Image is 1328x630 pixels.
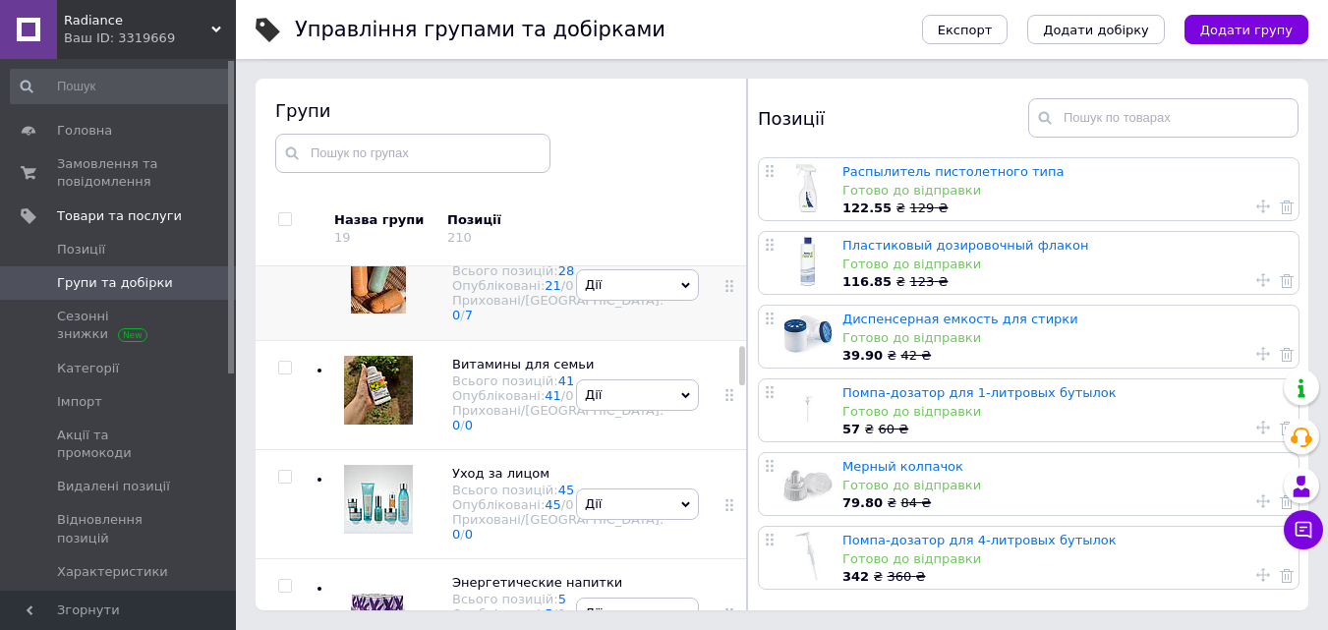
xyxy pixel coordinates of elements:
[452,606,664,621] div: Опубліковані:
[452,403,664,432] div: Приховані/[GEOGRAPHIC_DATA]:
[344,356,413,425] img: Витамины для семьи
[558,373,575,388] a: 41
[57,241,105,258] span: Позиції
[57,427,182,462] span: Акції та промокоди
[452,512,664,542] div: Приховані/[GEOGRAPHIC_DATA]:
[842,495,900,510] span: ₴
[842,348,900,363] span: ₴
[1184,15,1308,44] button: Додати групу
[585,605,602,620] span: Дії
[452,278,664,293] div: Опубліковані:
[561,497,574,512] span: /
[842,182,1289,200] div: Готово до відправки
[842,200,910,215] span: ₴
[842,274,892,289] b: 116.85
[334,211,433,229] div: Назва групи
[275,98,727,123] div: Групи
[561,278,574,293] span: /
[842,569,869,584] b: 342
[545,606,552,621] a: 5
[57,478,170,495] span: Видалені позиції
[938,23,993,37] span: Експорт
[842,422,878,436] span: ₴
[57,511,182,546] span: Відновлення позицій
[545,278,561,293] a: 21
[452,373,664,388] div: Всього позицій:
[558,263,575,278] a: 28
[558,592,566,606] a: 5
[842,348,883,363] b: 39.90
[447,230,472,245] div: 210
[1280,271,1294,289] a: Видалити товар
[565,278,573,293] div: 0
[465,418,473,432] a: 0
[1027,15,1165,44] button: Додати добірку
[842,403,1289,421] div: Готово до відправки
[452,575,622,590] span: Энергетические напитки
[900,495,931,510] span: 84 ₴
[351,246,406,314] img: Уход за телом
[64,29,236,47] div: Ваш ID: 3319669
[452,592,664,606] div: Всього позицій:
[295,18,665,41] h1: Управління групами та добірками
[558,483,575,497] a: 45
[57,360,119,377] span: Категорії
[878,422,908,436] span: 60 ₴
[842,385,1117,400] a: Помпа-дозатор для 1-литровых бутылок
[275,134,550,173] input: Пошук по групах
[887,569,925,584] span: 360 ₴
[452,263,664,278] div: Всього позицій:
[1280,345,1294,363] a: Видалити товар
[452,466,549,481] span: Уход за лицом
[585,496,602,511] span: Дії
[553,606,566,621] span: /
[1284,510,1323,549] button: Чат з покупцем
[900,348,931,363] span: 42 ₴
[1280,198,1294,215] a: Видалити товар
[57,308,182,343] span: Сезонні знижки
[1200,23,1293,37] span: Додати групу
[452,388,664,403] div: Опубліковані:
[452,357,594,372] span: Витамины для семьи
[10,69,232,104] input: Пошук
[460,418,473,432] span: /
[460,527,473,542] span: /
[57,393,102,411] span: Імпорт
[585,387,602,402] span: Дії
[64,12,211,29] span: Radiance
[758,98,1028,138] div: Позиції
[452,483,664,497] div: Всього позицій:
[565,497,573,512] div: 0
[842,495,883,510] b: 79.80
[57,122,112,140] span: Головна
[1280,566,1294,584] a: Видалити товар
[842,569,887,584] span: ₴
[842,533,1117,547] a: Помпа-дозатор для 4-литровых бутылок
[452,308,460,322] a: 0
[57,155,182,191] span: Замовлення та повідомлення
[57,207,182,225] span: Товари та послуги
[452,418,460,432] a: 0
[842,200,892,215] b: 122.55
[842,238,1088,253] a: Пластиковый дозировочный флакон
[1280,492,1294,510] a: Видалити товар
[910,274,949,289] span: 123 ₴
[1043,23,1149,37] span: Додати добірку
[842,422,860,436] b: 57
[842,329,1289,347] div: Готово до відправки
[557,606,565,621] div: 0
[344,465,413,534] img: Уход за лицом
[585,277,602,292] span: Дії
[842,550,1289,568] div: Готово до відправки
[842,256,1289,273] div: Готово до відправки
[842,477,1289,494] div: Готово до відправки
[465,527,473,542] a: 0
[910,200,949,215] span: 129 ₴
[842,164,1065,179] a: Распылитель пистолетного типа
[922,15,1009,44] button: Експорт
[842,459,963,474] a: Мерный колпачок
[452,497,664,512] div: Опубліковані:
[842,274,910,289] span: ₴
[561,388,574,403] span: /
[545,388,561,403] a: 41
